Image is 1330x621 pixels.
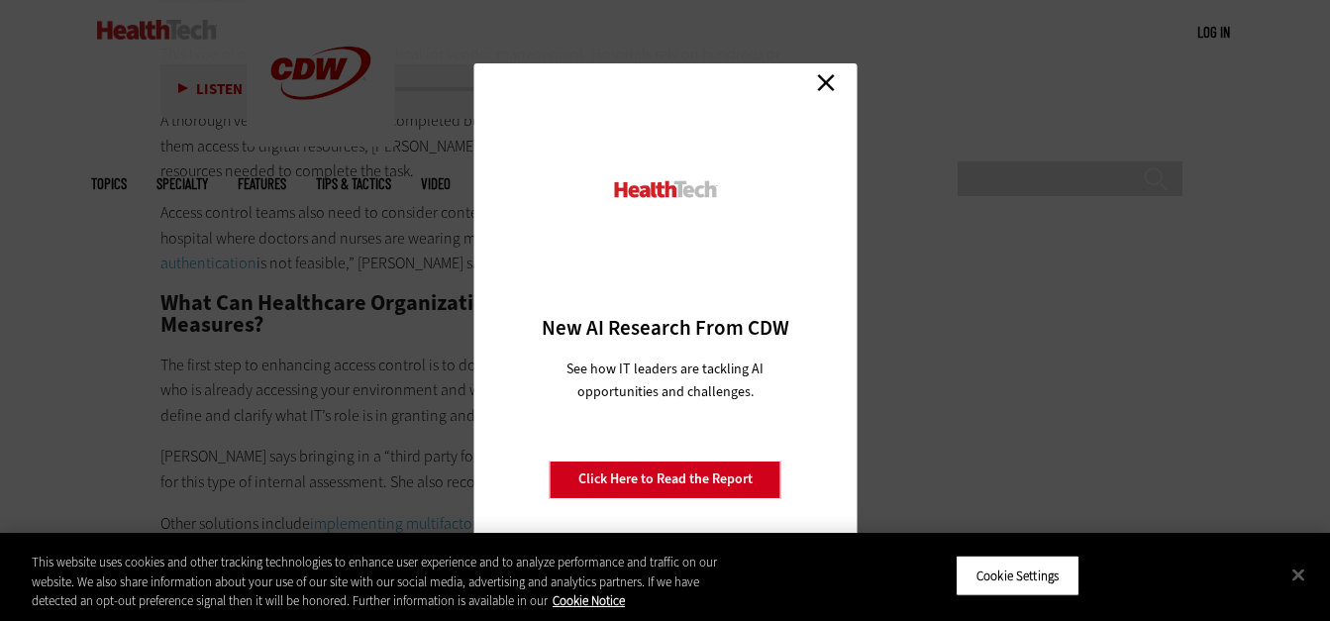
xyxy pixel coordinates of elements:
[543,358,787,403] p: See how IT leaders are tackling AI opportunities and challenges.
[508,314,822,342] h3: New AI Research From CDW
[32,553,732,611] div: This website uses cookies and other tracking technologies to enhance user experience and to analy...
[956,555,1079,596] button: Cookie Settings
[553,592,625,609] a: More information about your privacy
[1277,553,1320,596] button: Close
[811,68,841,98] a: Close
[611,179,719,200] img: HealthTech_0.png
[550,461,781,498] a: Click Here to Read the Report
